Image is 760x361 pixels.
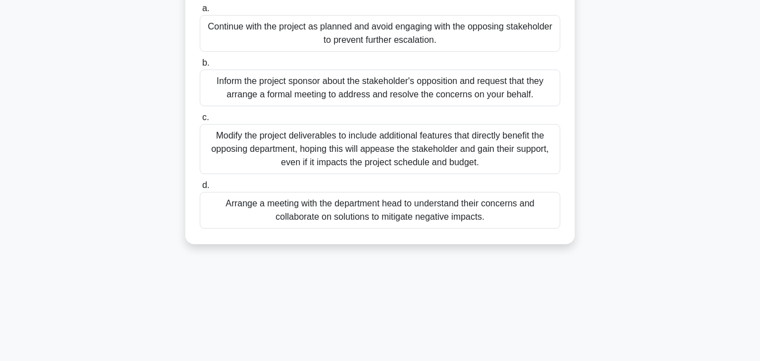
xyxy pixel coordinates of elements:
[200,15,560,52] div: Continue with the project as planned and avoid engaging with the opposing stakeholder to prevent ...
[202,58,209,67] span: b.
[202,112,209,122] span: c.
[200,124,560,174] div: Modify the project deliverables to include additional features that directly benefit the opposing...
[200,70,560,106] div: Inform the project sponsor about the stakeholder's opposition and request that they arrange a for...
[200,192,560,229] div: Arrange a meeting with the department head to understand their concerns and collaborate on soluti...
[202,180,209,190] span: d.
[202,3,209,13] span: a.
